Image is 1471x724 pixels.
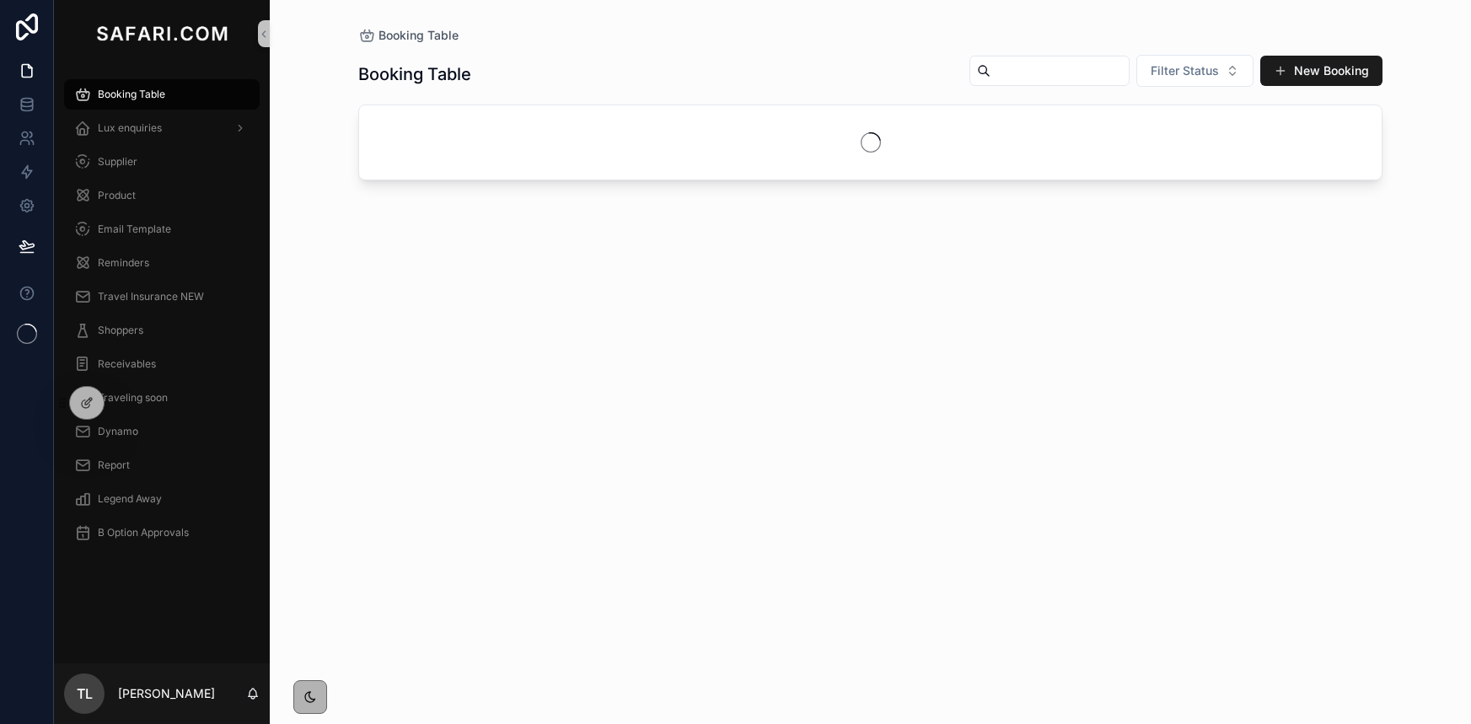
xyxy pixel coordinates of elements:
span: Email Template [98,223,171,236]
button: Select Button [1136,55,1254,87]
span: Product [98,189,136,202]
a: Traveling soon [64,383,260,413]
span: Report [98,459,130,472]
a: Report [64,450,260,480]
span: TL [77,684,93,704]
a: B Option Approvals [64,518,260,548]
span: Receivables [98,357,156,371]
div: scrollable content [54,67,270,570]
a: Product [64,180,260,211]
span: B Option Approvals [98,526,189,539]
a: Lux enquiries [64,113,260,143]
span: Supplier [98,155,137,169]
a: Supplier [64,147,260,177]
p: [PERSON_NAME] [118,685,215,702]
span: Dynamo [98,425,138,438]
span: Legend Away [98,492,162,506]
a: Email Template [64,214,260,244]
button: New Booking [1260,56,1382,86]
span: Travel Insurance NEW [98,290,204,303]
a: Receivables [64,349,260,379]
a: Reminders [64,248,260,278]
span: Filter Status [1151,62,1219,79]
a: Booking Table [358,27,459,44]
span: Traveling soon [98,391,168,405]
a: Legend Away [64,484,260,514]
a: Shoppers [64,315,260,346]
span: Shoppers [98,324,143,337]
span: Lux enquiries [98,121,162,135]
span: Reminders [98,256,149,270]
h1: Booking Table [358,62,471,86]
a: Dynamo [64,416,260,447]
span: Booking Table [378,27,459,44]
a: Booking Table [64,79,260,110]
span: Booking Table [98,88,165,101]
img: App logo [93,20,231,47]
a: Travel Insurance NEW [64,282,260,312]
